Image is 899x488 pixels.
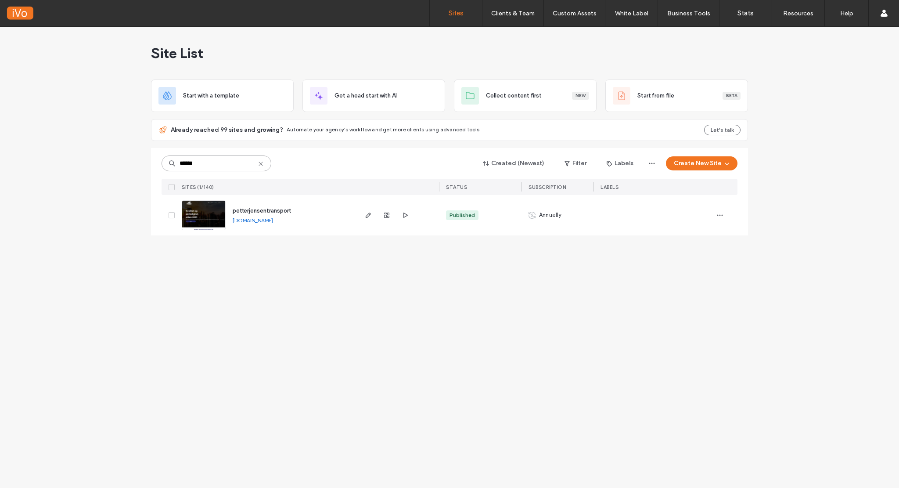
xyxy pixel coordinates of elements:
[20,6,38,14] span: Help
[666,156,737,170] button: Create New Site
[553,10,597,17] label: Custom Assets
[449,211,475,219] div: Published
[233,207,291,214] a: petterjensentransport
[151,80,294,112] div: Start with a template
[491,10,535,17] label: Clients & Team
[783,10,813,17] label: Resources
[446,184,467,190] span: STATUS
[539,211,562,220] span: Annually
[840,10,853,17] label: Help
[723,92,741,100] div: Beta
[171,126,283,134] span: Already reached 99 sites and growing?
[233,217,273,224] a: [DOMAIN_NAME]
[667,10,710,17] label: Business Tools
[704,125,741,135] button: Let's talk
[151,44,203,62] span: Site List
[183,91,239,100] span: Start with a template
[454,80,597,112] div: Collect content firstNew
[302,80,445,112] div: Get a head start with AI
[615,10,648,17] label: White Label
[605,80,748,112] div: Start from fileBeta
[287,126,480,133] span: Automate your agency's workflow and get more clients using advanced tools
[486,91,542,100] span: Collect content first
[334,91,397,100] span: Get a head start with AI
[601,184,619,190] span: LABELS
[599,156,641,170] button: Labels
[475,156,552,170] button: Created (Newest)
[637,91,674,100] span: Start from file
[572,92,589,100] div: New
[182,184,214,190] span: SITES (1/140)
[737,9,754,17] label: Stats
[529,184,566,190] span: SUBSCRIPTION
[449,9,464,17] label: Sites
[556,156,595,170] button: Filter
